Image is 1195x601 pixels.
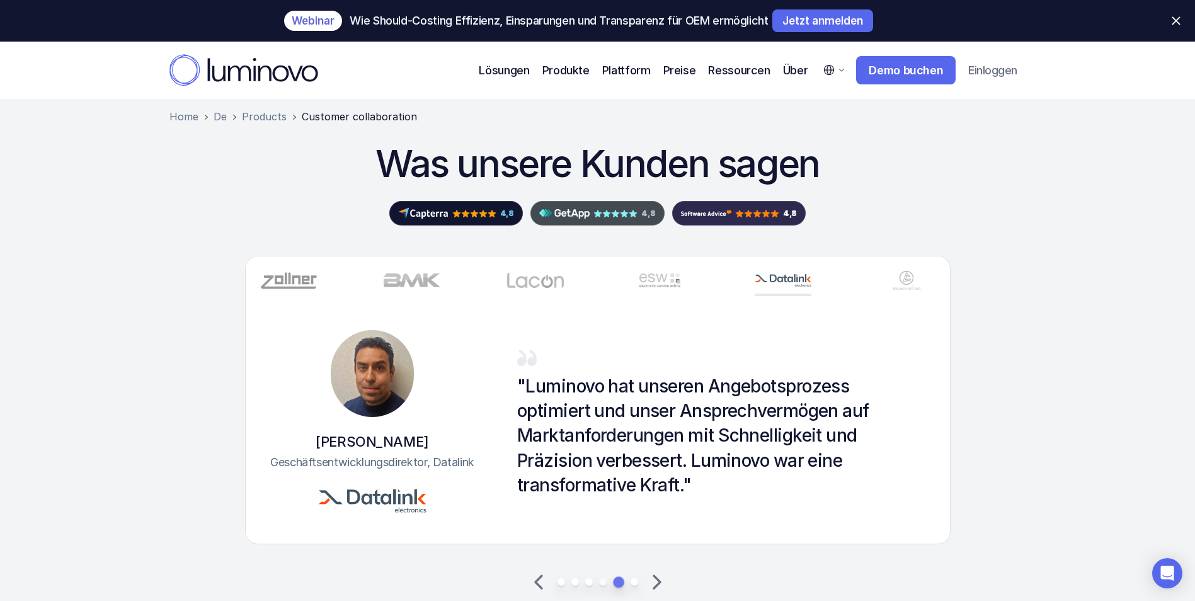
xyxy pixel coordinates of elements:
[302,112,417,122] span: Customer collaboration
[384,271,440,290] img: BMK-Logo
[507,271,564,290] img: Lacon-Logo
[232,115,237,120] img: separator
[856,56,956,85] a: Demo buchen
[169,112,1026,122] nav: Breadcrumb
[968,64,1017,77] p: Einloggen
[292,16,334,26] p: Webinar
[292,115,297,120] img: separator
[542,62,590,79] p: Produkte
[708,62,770,79] p: Ressourcen
[869,64,943,77] p: Demo buchen
[398,207,449,219] img: Capterra
[641,210,656,217] p: 4,8
[260,271,317,290] img: Zollner
[663,62,696,79] a: Preise
[270,454,474,470] p: Geschäftsentwicklungsdirektor, Datalink
[500,210,515,217] p: 4,8
[681,207,731,219] img: Software-Empfehlung
[783,62,808,79] p: Über
[214,112,227,122] a: De
[517,374,925,498] p: "Luminovo hat unseren Angebotsprozess optimiert und unser Ansprechvermögen auf Marktanforderungen...
[350,14,768,27] p: Wie Should-Costing Effizienz, Einsparungen und Transparenz für OEM ermöglicht
[317,485,426,517] img: Datalink-Logo
[959,57,1026,84] a: Einloggen
[878,271,935,290] img: Trilogy Net GmbH
[631,271,688,290] img: ESW-Logo
[602,62,651,79] p: Plattform
[182,140,1014,186] h2: Was unsere Kunden sagen
[242,112,287,122] a: Products
[330,330,413,417] img: Aran Sharma
[203,115,209,120] img: separator
[782,16,863,26] p: Jetzt anmelden
[755,271,811,290] img: Datalink-Logo
[783,210,798,217] p: 4,8
[316,432,428,452] p: [PERSON_NAME]
[1152,558,1182,588] div: Open Intercom Messenger
[479,62,529,79] p: Lösungen
[772,9,873,32] a: Jetzt anmelden
[539,207,590,219] img: AppBeschaffen
[169,112,198,122] a: Home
